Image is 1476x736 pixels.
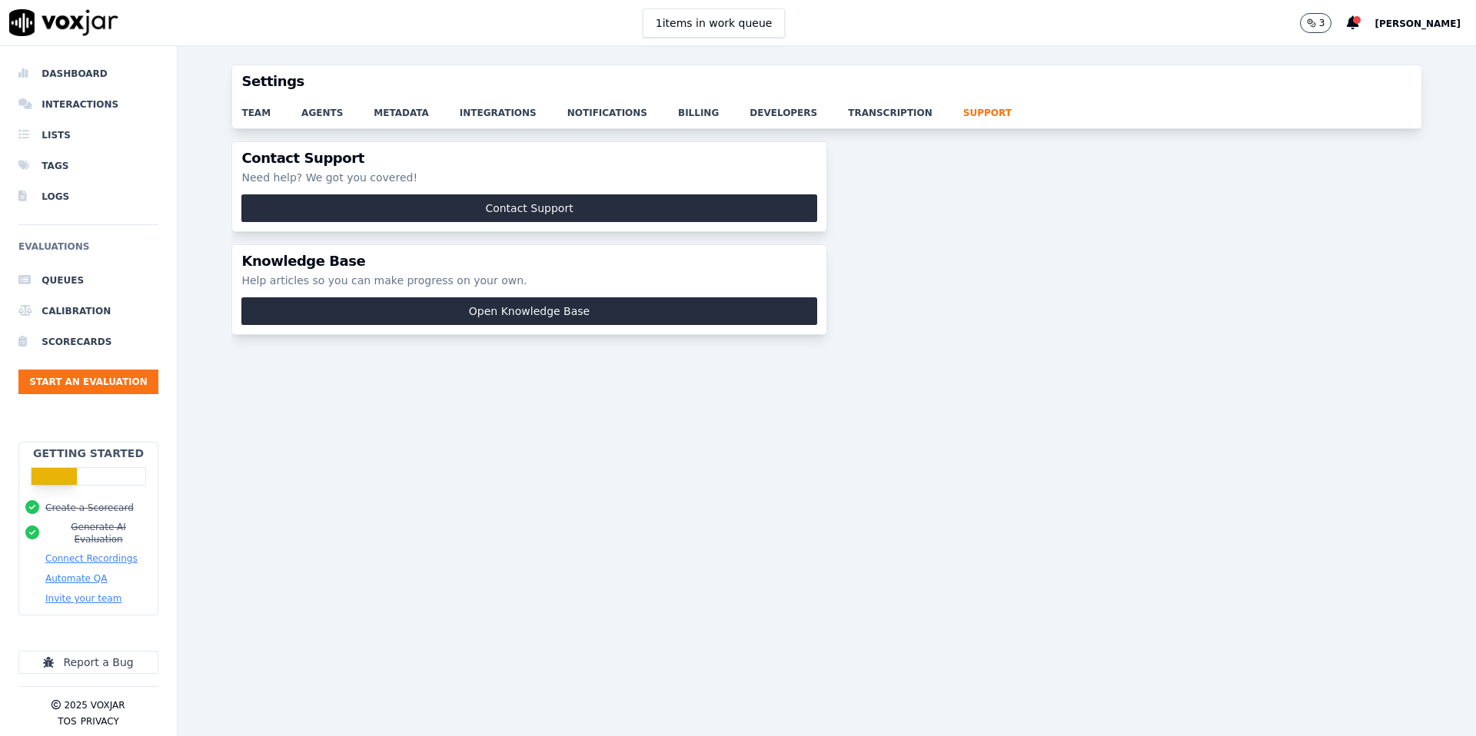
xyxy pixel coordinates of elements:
[1375,14,1476,32] button: [PERSON_NAME]
[1319,17,1325,29] p: 3
[241,194,816,222] button: Contact Support
[18,181,158,212] a: Logs
[18,89,158,120] a: Interactions
[33,446,144,461] h2: Getting Started
[45,592,121,605] button: Invite your team
[374,98,460,119] a: metadata
[241,98,301,119] a: team
[1375,18,1461,29] span: [PERSON_NAME]
[567,98,678,119] a: notifications
[1300,13,1332,33] button: 3
[45,572,107,585] button: Automate QA
[643,8,786,38] button: 1items in work queue
[18,651,158,674] button: Report a Bug
[241,151,816,165] h3: Contact Support
[241,170,816,185] p: Need help? We got you covered!
[18,151,158,181] a: Tags
[64,699,125,711] p: 2025 Voxjar
[241,75,1411,88] h3: Settings
[678,98,750,119] a: billing
[963,98,1042,119] a: support
[18,237,158,265] h6: Evaluations
[18,370,158,394] button: Start an Evaluation
[848,98,963,119] a: transcription
[18,296,158,327] a: Calibration
[18,327,158,357] a: Scorecards
[241,297,816,325] button: Open Knowledge Base
[81,715,119,728] button: Privacy
[241,273,816,288] p: Help articles so you can make progress on your own.
[58,715,76,728] button: TOS
[750,98,848,119] a: developers
[9,9,118,36] img: voxjar logo
[1300,13,1348,33] button: 3
[45,552,138,565] button: Connect Recordings
[45,521,151,545] button: Generate AI Evaluation
[18,58,158,89] a: Dashboard
[18,265,158,296] a: Queues
[301,98,374,119] a: agents
[18,120,158,151] a: Lists
[460,98,567,119] a: integrations
[45,502,134,514] button: Create a Scorecard
[241,254,816,268] h3: Knowledge Base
